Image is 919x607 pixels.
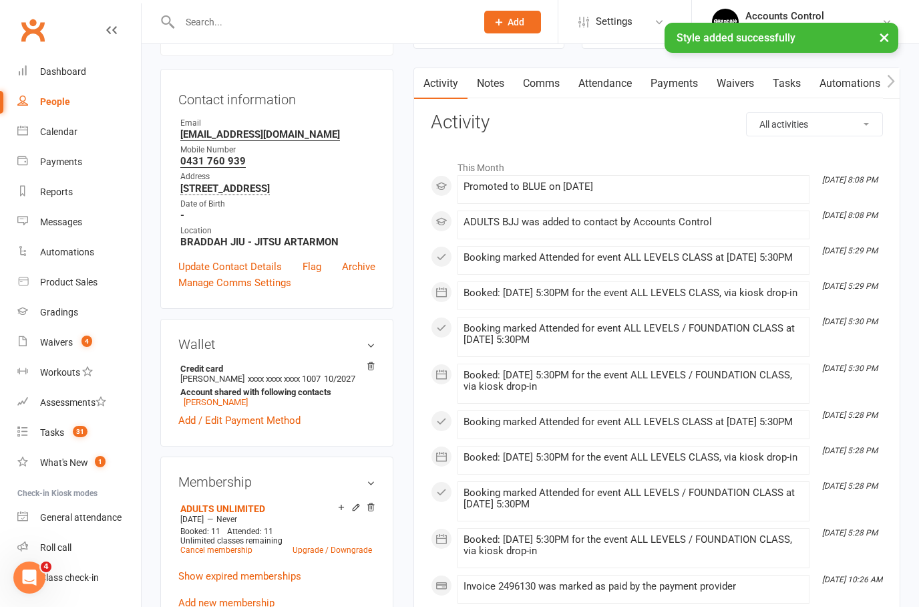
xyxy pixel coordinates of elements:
[464,452,803,463] div: Booked: [DATE] 5:30PM for the event ALL LEVELS CLASS, via kiosk drop-in
[73,426,87,437] span: 31
[40,247,94,257] div: Automations
[178,570,301,582] a: Show expired memberships
[40,572,99,583] div: Class check-in
[17,267,141,297] a: Product Sales
[40,217,82,227] div: Messages
[180,545,252,555] a: Cancel membership
[17,147,141,177] a: Payments
[17,358,141,388] a: Workouts
[293,545,372,555] a: Upgrade / Downgrade
[216,515,237,524] span: Never
[248,374,321,384] span: xxxx xxxx xxxx 1007
[431,154,883,175] li: This Month
[184,397,248,407] a: [PERSON_NAME]
[569,68,641,99] a: Attendance
[40,367,80,378] div: Workouts
[342,259,375,275] a: Archive
[17,503,141,533] a: General attendance kiosk mode
[822,364,878,373] i: [DATE] 5:30 PM
[40,457,88,468] div: What's New
[16,13,49,47] a: Clubworx
[464,287,803,299] div: Booked: [DATE] 5:30PM for the event ALL LEVELS CLASS, via kiosk drop-in
[712,9,739,35] img: thumb_image1701918351.png
[180,170,375,183] div: Address
[17,237,141,267] a: Automations
[641,68,707,99] a: Payments
[40,126,77,137] div: Calendar
[13,562,45,594] iframe: Intercom live chat
[17,388,141,418] a: Assessments
[95,456,106,467] span: 1
[180,527,220,536] span: Booked: 11
[180,209,375,221] strong: -
[40,307,78,318] div: Gradings
[40,156,82,167] div: Payments
[40,427,64,438] div: Tasks
[40,397,106,408] div: Assessments
[227,527,273,536] span: Attended: 11
[17,328,141,358] a: Waivers 4
[872,23,896,51] button: ×
[464,181,803,193] div: Promoted to BLUE on [DATE]
[180,144,375,156] div: Mobile Number
[40,277,98,287] div: Product Sales
[180,364,369,374] strong: Credit card
[822,175,878,185] i: [DATE] 8:08 PM
[464,217,803,228] div: ADULTS BJJ was added to contact by Accounts Control
[431,112,883,133] h3: Activity
[464,534,803,557] div: Booked: [DATE] 5:30PM for the event ALL LEVELS / FOUNDATION CLASS, via kiosk drop-in
[464,487,803,510] div: Booking marked Attended for event ALL LEVELS / FOUNDATION CLASS at [DATE] 5:30PM
[40,512,122,523] div: General attendance
[178,362,375,409] li: [PERSON_NAME]
[745,10,882,22] div: Accounts Control
[514,68,569,99] a: Comms
[822,317,878,326] i: [DATE] 5:30 PM
[178,275,291,291] a: Manage Comms Settings
[178,87,375,107] h3: Contact information
[40,96,70,107] div: People
[178,337,375,352] h3: Wallet
[665,23,898,53] div: Style added successfully
[810,68,890,99] a: Automations
[17,177,141,207] a: Reports
[484,11,541,33] button: Add
[17,57,141,87] a: Dashboard
[822,446,878,455] i: [DATE] 5:28 PM
[464,323,803,346] div: Booking marked Attended for event ALL LEVELS / FOUNDATION CLASS at [DATE] 5:30PM
[180,236,375,248] strong: BRADDAH JIU - JITSU ARTARMON
[822,246,878,255] i: [DATE] 5:29 PM
[464,370,803,392] div: Booked: [DATE] 5:30PM for the event ALL LEVELS / FOUNDATION CLASS, via kiosk drop-in
[41,562,51,572] span: 4
[468,68,514,99] a: Notes
[303,259,321,275] a: Flag
[177,514,375,525] div: —
[40,66,86,77] div: Dashboard
[17,563,141,593] a: Class kiosk mode
[745,22,882,34] div: [PERSON_NAME] Jitsu Artarmon
[180,515,204,524] span: [DATE]
[178,475,375,489] h3: Membership
[81,336,92,347] span: 4
[180,536,283,545] span: Unlimited classes remaining
[178,412,301,429] a: Add / Edit Payment Method
[17,297,141,328] a: Gradings
[17,207,141,237] a: Messages
[180,117,375,130] div: Email
[822,528,878,537] i: [DATE] 5:28 PM
[822,211,878,220] i: [DATE] 8:08 PM
[17,418,141,448] a: Tasks 31
[17,87,141,117] a: People
[180,225,375,237] div: Location
[822,410,878,420] i: [DATE] 5:28 PM
[822,575,882,584] i: [DATE] 10:26 AM
[17,117,141,147] a: Calendar
[822,281,878,291] i: [DATE] 5:29 PM
[822,481,878,491] i: [DATE] 5:28 PM
[508,17,524,27] span: Add
[596,7,632,37] span: Settings
[414,68,468,99] a: Activity
[180,503,265,514] a: ADULTS UNLIMITED
[40,337,73,348] div: Waivers
[17,448,141,478] a: What's New1
[180,387,369,397] strong: Account shared with following contacts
